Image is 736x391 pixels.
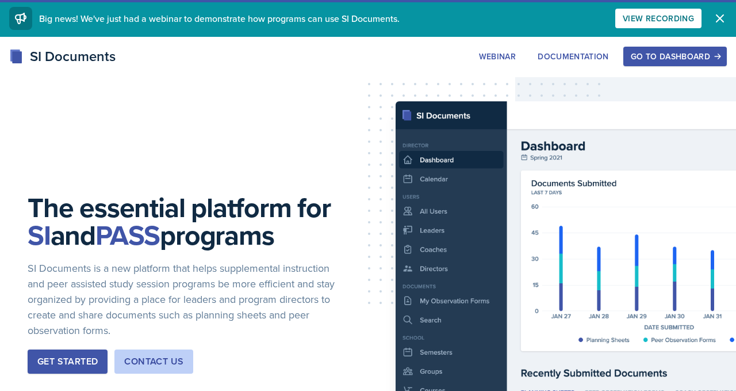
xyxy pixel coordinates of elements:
[114,350,193,374] button: Contact Us
[28,350,108,374] button: Get Started
[124,355,183,369] div: Contact Us
[538,52,609,61] div: Documentation
[623,14,694,23] div: View Recording
[9,46,116,67] div: SI Documents
[631,52,719,61] div: Go to Dashboard
[39,12,400,25] span: Big news! We've just had a webinar to demonstrate how programs can use SI Documents.
[471,47,523,66] button: Webinar
[623,47,727,66] button: Go to Dashboard
[530,47,616,66] button: Documentation
[615,9,701,28] button: View Recording
[37,355,98,369] div: Get Started
[479,52,516,61] div: Webinar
